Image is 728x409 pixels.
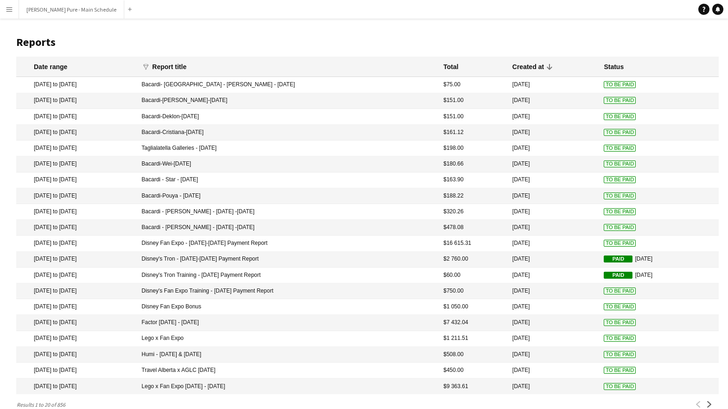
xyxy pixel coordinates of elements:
span: To Be Paid [604,160,636,167]
mat-cell: [DATE] [508,315,600,331]
mat-cell: $750.00 [439,283,508,299]
mat-cell: Humi - [DATE] & [DATE] [137,347,439,363]
div: Date range [34,63,67,71]
mat-cell: $188.22 [439,188,508,204]
span: To Be Paid [604,383,636,390]
mat-cell: $7 432.04 [439,315,508,331]
mat-cell: $60.00 [439,268,508,283]
mat-cell: Travel Alberta x AGLC [DATE] [137,363,439,378]
mat-cell: Disney's Tron Training - [DATE] Payment Report [137,268,439,283]
mat-cell: [DATE] [508,93,600,109]
div: Created at [512,63,552,71]
mat-cell: Bacardi - [PERSON_NAME] - [DATE] -[DATE] [137,204,439,220]
span: Paid [604,256,632,262]
mat-cell: Bacardi-Deklon-[DATE] [137,109,439,125]
mat-cell: [DATE] to [DATE] [16,347,137,363]
mat-cell: [DATE] [508,77,600,93]
span: To Be Paid [604,367,636,374]
mat-cell: Lego x Fan Expo [137,331,439,347]
mat-cell: [DATE] to [DATE] [16,252,137,268]
mat-cell: [DATE] to [DATE] [16,268,137,283]
mat-cell: $1 050.00 [439,299,508,315]
span: To Be Paid [604,208,636,215]
mat-cell: $75.00 [439,77,508,93]
mat-cell: Lego x Fan Expo [DATE] - [DATE] [137,378,439,394]
mat-cell: $161.12 [439,125,508,141]
button: [PERSON_NAME] Pure - Main Schedule [19,0,124,19]
mat-cell: [DATE] [508,331,600,347]
mat-cell: [DATE] to [DATE] [16,156,137,172]
span: To Be Paid [604,224,636,231]
mat-cell: [DATE] [508,236,600,251]
span: To Be Paid [604,288,636,294]
mat-cell: $163.90 [439,173,508,188]
mat-cell: [DATE] to [DATE] [16,315,137,331]
div: Status [604,63,624,71]
mat-cell: Disney Fan Expo Bonus [137,299,439,315]
span: To Be Paid [604,113,636,120]
mat-cell: $450.00 [439,363,508,378]
mat-cell: Disney's Tron - [DATE]-[DATE] Payment Report [137,252,439,268]
span: Paid [604,272,632,279]
mat-cell: Bacardi - Star - [DATE] [137,173,439,188]
mat-cell: [DATE] [508,109,600,125]
mat-cell: Bacardi- [GEOGRAPHIC_DATA] - [PERSON_NAME] - [DATE] [137,77,439,93]
mat-cell: [DATE] to [DATE] [16,363,137,378]
mat-cell: [DATE] [508,347,600,363]
mat-cell: [DATE] to [DATE] [16,283,137,299]
mat-cell: [DATE] [508,204,600,220]
span: To Be Paid [604,81,636,88]
mat-cell: [DATE] to [DATE] [16,141,137,156]
mat-cell: [DATE] to [DATE] [16,204,137,220]
mat-cell: $180.66 [439,156,508,172]
mat-cell: Disney's Fan Expo Training - [DATE] Payment Report [137,283,439,299]
mat-cell: [DATE] [508,252,600,268]
mat-cell: [DATE] [508,173,600,188]
mat-cell: [DATE] [508,125,600,141]
span: To Be Paid [604,192,636,199]
mat-cell: [DATE] to [DATE] [16,331,137,347]
mat-cell: Disney Fan Expo - [DATE]-[DATE] Payment Report [137,236,439,251]
div: Report title [152,63,195,71]
span: To Be Paid [604,303,636,310]
mat-cell: [DATE] to [DATE] [16,109,137,125]
mat-cell: Bacardi - [PERSON_NAME] - [DATE] -[DATE] [137,220,439,236]
div: Report title [152,63,186,71]
span: To Be Paid [604,97,636,104]
mat-cell: [DATE] [508,283,600,299]
mat-cell: $151.00 [439,93,508,109]
mat-cell: $2 760.00 [439,252,508,268]
mat-cell: $9 363.61 [439,378,508,394]
mat-cell: [DATE] [508,188,600,204]
mat-cell: [DATE] [508,299,600,315]
span: To Be Paid [604,176,636,183]
span: To Be Paid [604,351,636,358]
mat-cell: [DATE] [508,378,600,394]
mat-cell: [DATE] to [DATE] [16,93,137,109]
div: Total [443,63,458,71]
span: To Be Paid [604,240,636,247]
span: To Be Paid [604,129,636,136]
mat-cell: [DATE] to [DATE] [16,220,137,236]
mat-cell: [DATE] [508,220,600,236]
mat-cell: [DATE] to [DATE] [16,188,137,204]
mat-cell: $508.00 [439,347,508,363]
h1: Reports [16,35,719,49]
mat-cell: Taglialatella Galleries - [DATE] [137,141,439,156]
mat-cell: $151.00 [439,109,508,125]
mat-cell: [DATE] to [DATE] [16,236,137,251]
mat-cell: [DATE] to [DATE] [16,173,137,188]
mat-cell: Bacardi-[PERSON_NAME]-[DATE] [137,93,439,109]
mat-cell: Bacardi-Pouya - [DATE] [137,188,439,204]
mat-cell: $198.00 [439,141,508,156]
span: To Be Paid [604,319,636,326]
mat-cell: Bacardi-Wei-[DATE] [137,156,439,172]
mat-cell: [DATE] [508,141,600,156]
mat-cell: $16 615.31 [439,236,508,251]
span: To Be Paid [604,335,636,342]
mat-cell: Factor [DATE] - [DATE] [137,315,439,331]
mat-cell: Bacardi-Cristiana-[DATE] [137,125,439,141]
mat-cell: [DATE] to [DATE] [16,378,137,394]
span: To Be Paid [604,145,636,152]
mat-cell: [DATE] [508,268,600,283]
